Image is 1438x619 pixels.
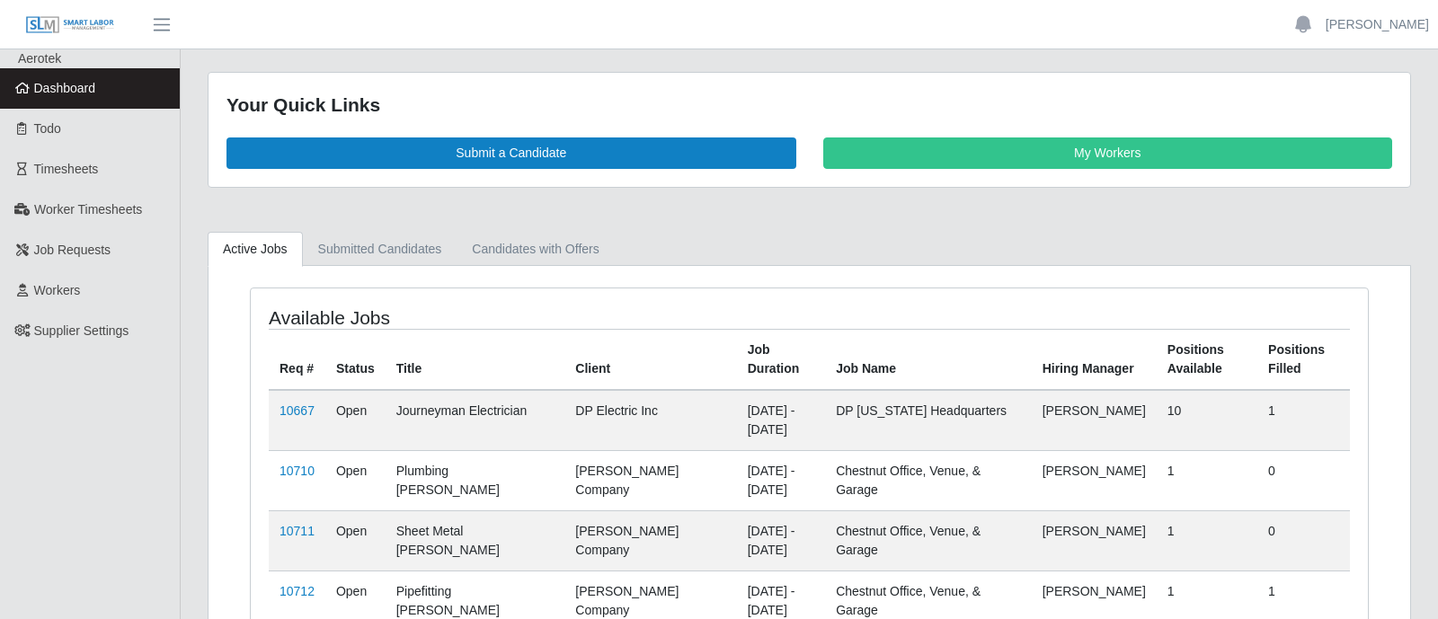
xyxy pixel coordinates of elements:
[386,329,565,390] th: Title
[1257,390,1350,451] td: 1
[825,450,1031,510] td: Chestnut Office, Venue, & Garage
[18,51,61,66] span: Aerotek
[1032,450,1157,510] td: [PERSON_NAME]
[226,137,796,169] a: Submit a Candidate
[825,510,1031,570] td: Chestnut Office, Venue, & Garage
[1032,390,1157,451] td: [PERSON_NAME]
[564,450,736,510] td: [PERSON_NAME] Company
[34,283,81,297] span: Workers
[1157,450,1257,510] td: 1
[737,510,825,570] td: [DATE] - [DATE]
[280,524,315,538] a: 10711
[34,202,142,217] span: Worker Timesheets
[1257,329,1350,390] th: Positions Filled
[825,329,1031,390] th: Job Name
[269,306,704,329] h4: Available Jobs
[280,464,315,478] a: 10710
[325,510,386,570] td: Open
[564,390,736,451] td: DP Electric Inc
[1257,450,1350,510] td: 0
[25,15,115,35] img: SLM Logo
[1326,15,1429,34] a: [PERSON_NAME]
[1032,510,1157,570] td: [PERSON_NAME]
[1157,390,1257,451] td: 10
[737,450,825,510] td: [DATE] - [DATE]
[386,450,565,510] td: Plumbing [PERSON_NAME]
[34,243,111,257] span: Job Requests
[386,510,565,570] td: Sheet Metal [PERSON_NAME]
[1157,510,1257,570] td: 1
[1032,329,1157,390] th: Hiring Manager
[226,91,1392,119] div: Your Quick Links
[737,390,825,451] td: [DATE] - [DATE]
[325,450,386,510] td: Open
[457,232,614,267] a: Candidates with Offers
[325,390,386,451] td: Open
[1257,510,1350,570] td: 0
[737,329,825,390] th: Job Duration
[1157,329,1257,390] th: Positions Available
[564,329,736,390] th: Client
[34,162,99,176] span: Timesheets
[325,329,386,390] th: Status
[564,510,736,570] td: [PERSON_NAME] Company
[208,232,303,267] a: Active Jobs
[823,137,1393,169] a: My Workers
[269,329,325,390] th: Req #
[386,390,565,451] td: Journeyman Electrician
[280,403,315,418] a: 10667
[303,232,457,267] a: Submitted Candidates
[280,584,315,598] a: 10712
[34,81,96,95] span: Dashboard
[825,390,1031,451] td: DP [US_STATE] Headquarters
[34,121,61,136] span: Todo
[34,323,129,338] span: Supplier Settings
